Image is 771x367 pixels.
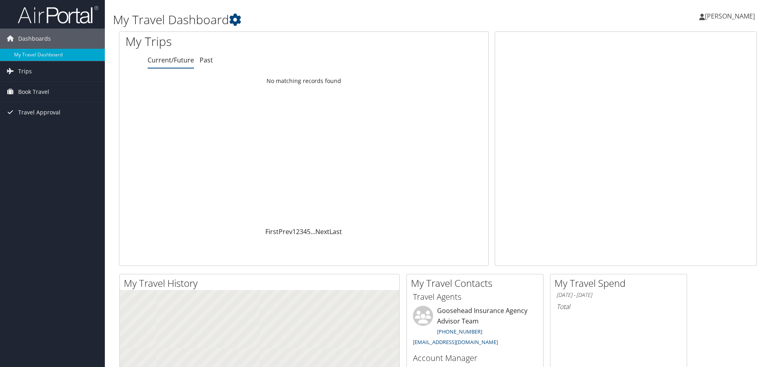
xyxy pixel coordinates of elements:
a: 3 [300,227,303,236]
td: No matching records found [119,74,488,88]
span: … [310,227,315,236]
h3: Travel Agents [413,291,537,303]
a: Last [329,227,342,236]
a: 5 [307,227,310,236]
h6: Total [556,302,681,311]
a: 2 [296,227,300,236]
a: 4 [303,227,307,236]
span: [PERSON_NAME] [705,12,755,21]
a: 1 [292,227,296,236]
a: Past [200,56,213,64]
h6: [DATE] - [DATE] [556,291,681,299]
a: First [265,227,279,236]
a: Prev [279,227,292,236]
h1: My Travel Dashboard [113,11,546,28]
a: Next [315,227,329,236]
h1: My Trips [125,33,329,50]
h2: My Travel History [124,276,399,290]
li: Goosehead Insurance Agency Advisor Team [409,306,541,349]
h2: My Travel Spend [554,276,687,290]
h2: My Travel Contacts [411,276,543,290]
span: Dashboards [18,29,51,49]
a: Current/Future [148,56,194,64]
span: Travel Approval [18,102,60,122]
img: airportal-logo.png [18,5,98,24]
h3: Account Manager [413,352,537,364]
span: Trips [18,61,32,81]
a: [PHONE_NUMBER] [437,328,482,335]
span: Book Travel [18,82,49,102]
a: [PERSON_NAME] [699,4,763,28]
a: [EMAIL_ADDRESS][DOMAIN_NAME] [413,338,498,346]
